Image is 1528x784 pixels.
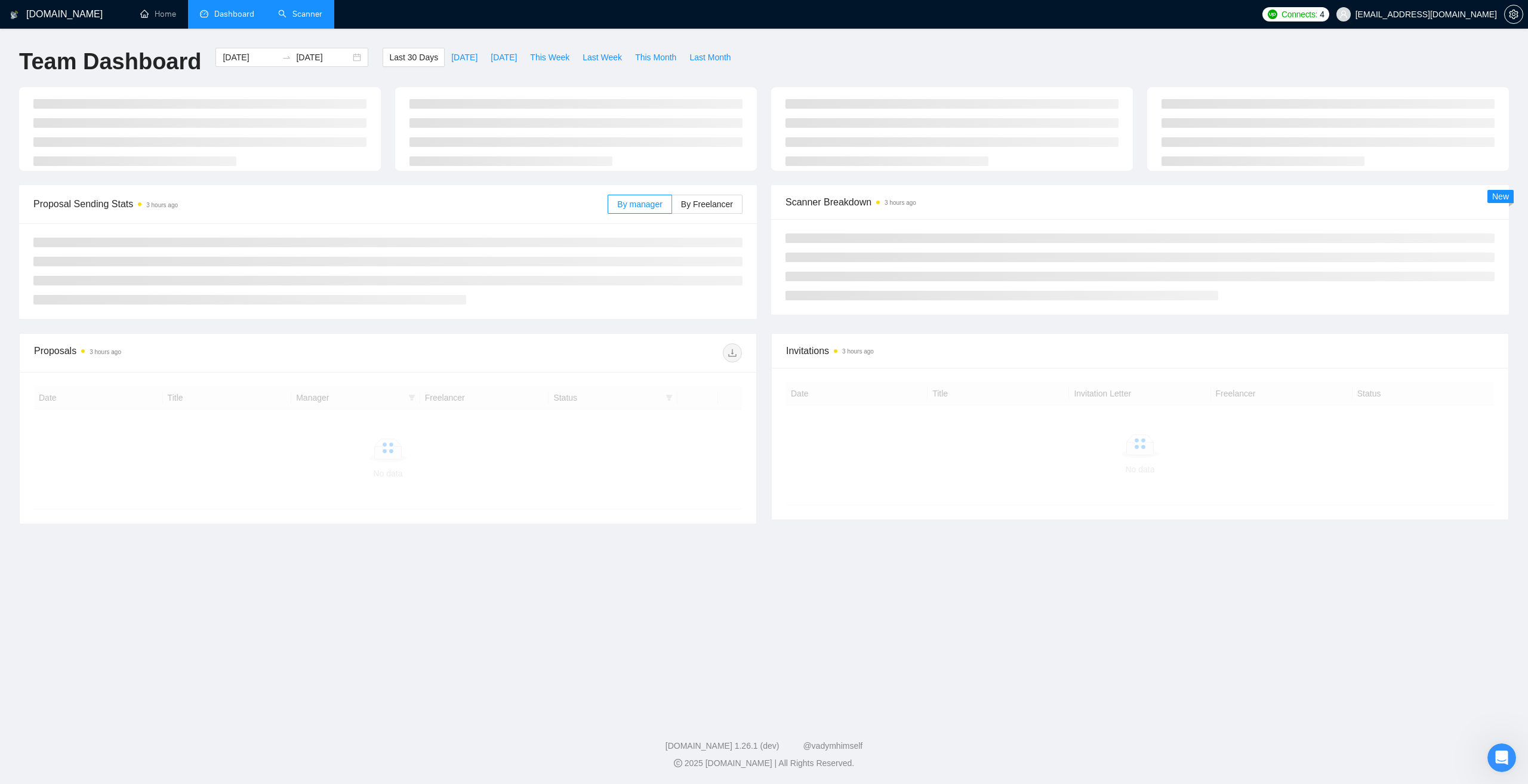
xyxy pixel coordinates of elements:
input: End date [296,51,350,64]
span: 4 [1320,8,1324,21]
button: [DATE] [445,48,484,67]
div: Proposals [34,343,388,362]
a: homeHome [140,9,176,19]
span: Scanner Breakdown [785,195,1495,210]
img: logo [10,5,19,24]
button: setting [1504,5,1523,24]
span: dashboard [200,10,208,18]
button: Last Month [683,48,737,67]
span: By Freelancer [681,199,733,209]
button: Last 30 Days [383,48,445,67]
button: Last Week [576,48,629,67]
span: Last Month [689,51,731,64]
span: to [282,53,291,62]
span: copyright [674,759,682,767]
a: [DOMAIN_NAME] 1.26.1 (dev) [666,741,780,751]
span: Last 30 Days [389,51,438,64]
span: This Month [635,51,676,64]
h1: Team Dashboard [19,48,201,76]
span: Dashboard [214,9,254,19]
a: setting [1504,10,1523,19]
time: 3 hours ago [842,348,874,355]
iframe: Intercom live chat [1487,743,1516,772]
span: user [1339,10,1348,19]
time: 3 hours ago [885,199,916,206]
time: 3 hours ago [90,349,121,355]
span: setting [1505,10,1523,19]
span: By manager [617,199,662,209]
span: This Week [530,51,569,64]
span: Invitations [786,343,1494,358]
time: 3 hours ago [146,202,178,208]
button: This Week [523,48,576,67]
a: searchScanner [278,9,322,19]
span: swap-right [282,53,291,62]
div: 2025 [DOMAIN_NAME] | All Rights Reserved. [10,757,1518,770]
img: upwork-logo.png [1268,10,1277,19]
span: Last Week [583,51,622,64]
button: [DATE] [484,48,523,67]
input: Start date [223,51,277,64]
button: This Month [629,48,683,67]
span: New [1492,192,1509,201]
span: Connects: [1281,8,1317,21]
a: @vadymhimself [803,741,862,751]
span: [DATE] [451,51,478,64]
span: Proposal Sending Stats [33,196,608,211]
span: [DATE] [491,51,517,64]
